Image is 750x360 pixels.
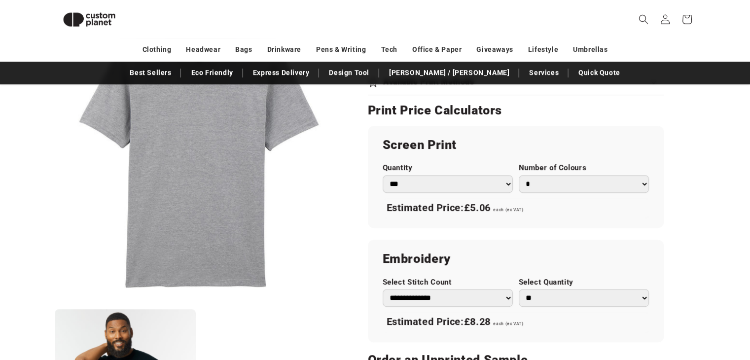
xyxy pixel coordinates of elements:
iframe: Chat Widget [585,253,750,360]
span: £8.28 [464,316,491,327]
span: each (ex VAT) [493,207,523,212]
a: Quick Quote [573,64,625,81]
label: Select Quantity [519,278,649,287]
a: Giveaways [476,41,513,58]
h2: Print Price Calculators [368,103,664,118]
a: Clothing [143,41,172,58]
span: £5.06 [464,202,491,214]
a: Pens & Writing [316,41,366,58]
div: Estimated Price: [383,198,649,218]
a: Eco Friendly [186,64,238,81]
a: Tech [381,41,397,58]
label: Number of Colours [519,163,649,173]
a: Lifestyle [528,41,558,58]
a: Umbrellas [573,41,607,58]
a: [PERSON_NAME] / [PERSON_NAME] [384,64,514,81]
a: Best Sellers [125,64,176,81]
a: Express Delivery [248,64,315,81]
a: Services [524,64,564,81]
label: Quantity [383,163,513,173]
a: Design Tool [324,64,374,81]
a: Drinkware [267,41,301,58]
div: Estimated Price: [383,312,649,332]
span: each (ex VAT) [493,321,523,326]
a: Headwear [186,41,220,58]
h2: Screen Print [383,137,649,153]
a: Bags [235,41,252,58]
img: Custom Planet [55,4,124,35]
label: Select Stitch Count [383,278,513,287]
a: Office & Paper [412,41,462,58]
h2: Embroidery [383,251,649,267]
summary: Search [633,8,654,30]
